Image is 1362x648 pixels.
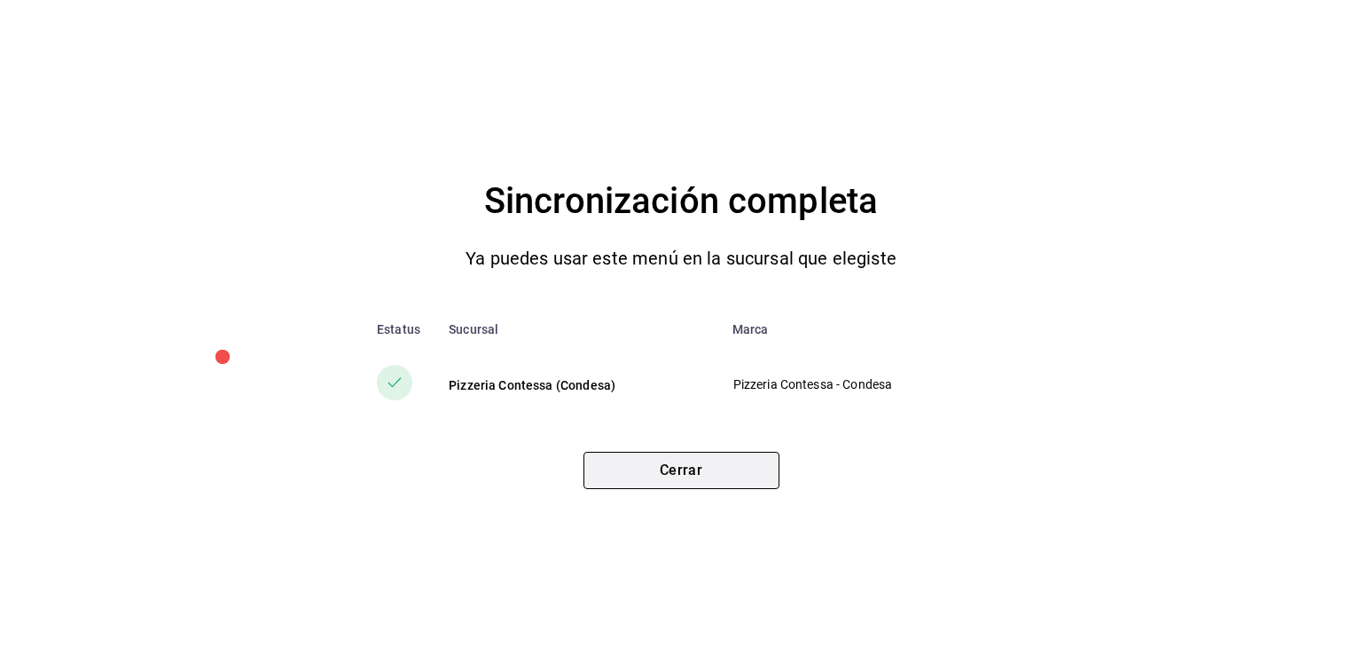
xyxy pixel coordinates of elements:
[718,308,1014,351] th: Marca
[434,308,718,351] th: Sucursal
[466,244,896,273] p: Ya puedes usar este menú en la sucursal que elegiste
[449,376,704,394] div: Pizzeria Contessa (Condesa)
[348,308,434,351] th: Estatus
[733,375,984,394] p: Pizzeria Contessa - Condesa
[484,173,878,230] h4: Sincronización completa
[583,452,779,489] button: Cerrar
